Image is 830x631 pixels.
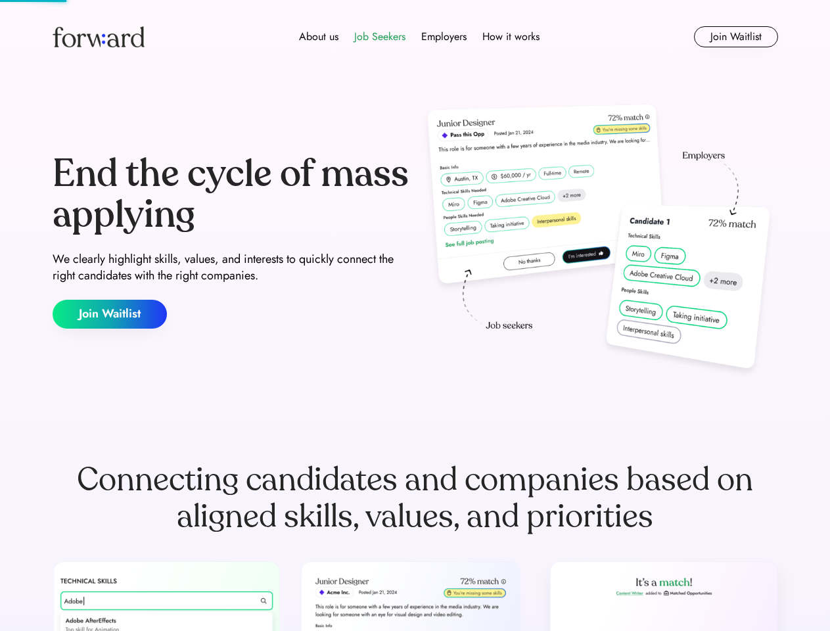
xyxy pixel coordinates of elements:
[53,154,410,235] div: End the cycle of mass applying
[53,26,145,47] img: Forward logo
[53,300,167,329] button: Join Waitlist
[53,461,778,535] div: Connecting candidates and companies based on aligned skills, values, and priorities
[299,29,338,45] div: About us
[694,26,778,47] button: Join Waitlist
[53,251,410,284] div: We clearly highlight skills, values, and interests to quickly connect the right candidates with t...
[354,29,405,45] div: Job Seekers
[482,29,540,45] div: How it works
[421,100,778,383] img: hero-image.png
[421,29,467,45] div: Employers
